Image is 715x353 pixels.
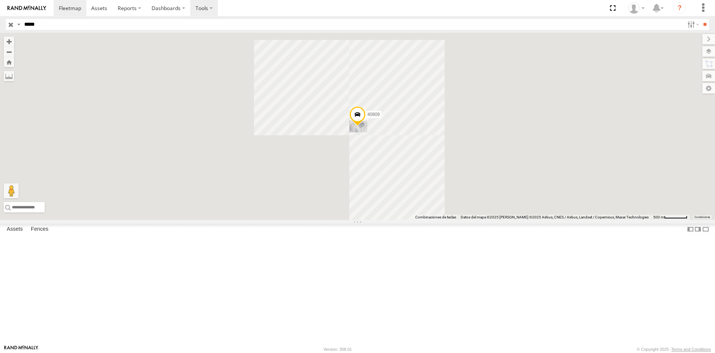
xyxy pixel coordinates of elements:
label: Hide Summary Table [702,224,709,234]
label: Search Query [16,19,22,30]
label: Fences [27,224,52,234]
label: Assets [3,224,26,234]
span: 40809 [367,112,379,117]
button: Escala del mapa: 500 m por 59 píxeles [651,215,690,220]
span: Datos del mapa ©2025 [PERSON_NAME] ©2025 Airbus, CNES / Airbus, Landsat / Copernicus, Maxar Techn... [461,215,649,219]
span: 500 m [653,215,664,219]
a: Visit our Website [4,346,38,353]
img: rand-logo.svg [7,6,46,11]
button: Zoom out [4,47,14,57]
div: Version: 308.01 [324,347,352,352]
button: Combinaciones de teclas [415,215,456,220]
label: Dock Summary Table to the Right [694,224,702,234]
i: ? [674,2,686,14]
div: © Copyright 2025 - [637,347,711,352]
label: Dock Summary Table to the Left [687,224,694,234]
div: Juan Lopez [626,3,647,14]
a: Terms and Conditions [671,347,711,352]
button: Zoom in [4,37,14,47]
label: Map Settings [702,83,715,94]
label: Search Filter Options [684,19,700,30]
label: Measure [4,71,14,81]
button: Zoom Home [4,57,14,67]
a: Condiciones (se abre en una nueva pestaña) [695,216,710,219]
button: Arrastra el hombrecito naranja al mapa para abrir Street View [4,183,19,198]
